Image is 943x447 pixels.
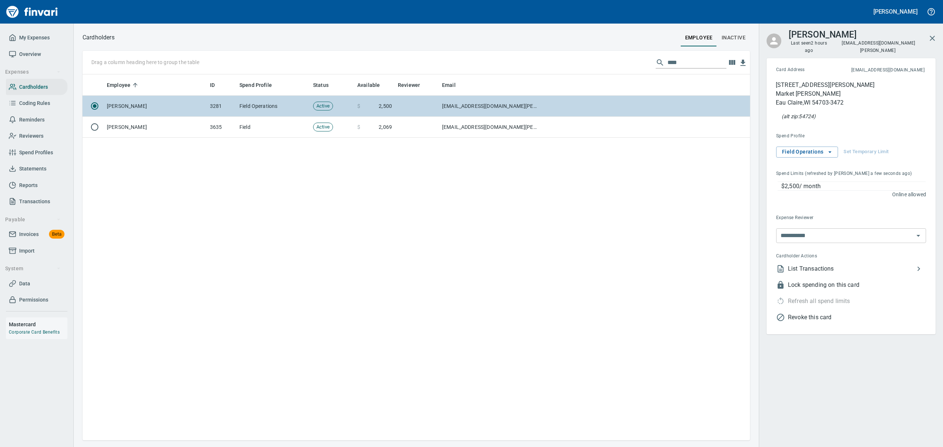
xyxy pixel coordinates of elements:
span: Available [357,81,380,89]
span: Cardholder Actions [776,253,871,260]
span: Lock spending on this card [788,281,926,289]
span: Active [313,103,333,110]
span: $ [357,102,360,110]
span: Employee [107,81,140,89]
a: Reminders [6,112,67,128]
span: This is the email address for cardholder receipts [828,67,925,74]
td: Field [236,117,310,138]
img: Finvari [4,3,60,21]
a: Overview [6,46,67,63]
a: Corporate Card Benefits [9,330,60,335]
span: [EMAIL_ADDRESS][DOMAIN_NAME][PERSON_NAME] [841,40,915,54]
span: Spend Profile [239,81,281,89]
button: Set Temporary Limit [842,147,890,158]
span: List Transactions [788,264,914,273]
a: Reports [6,177,67,194]
a: Coding Rules [6,95,67,112]
a: Transactions [6,193,67,210]
span: System [5,264,61,273]
span: Reports [19,181,38,190]
span: ID [210,81,215,89]
span: Last seen [789,40,829,54]
span: Status [313,81,329,89]
a: Statements [6,161,67,177]
span: Import [19,246,35,256]
span: Payable [5,215,61,224]
time: 2 hours ago [805,41,827,53]
h3: [PERSON_NAME] [789,28,857,40]
span: Reminders [19,115,45,124]
span: Spend Profile [776,133,865,140]
h5: [PERSON_NAME] [873,8,918,15]
span: $ [357,123,360,131]
button: Open [913,230,923,241]
span: Coding Rules [19,99,50,108]
button: System [2,262,64,275]
button: Expenses [2,65,64,79]
p: $2,500 / month [781,182,926,191]
td: 3635 [207,117,236,138]
div: Cardholder already has the full spending limit available [770,293,850,309]
a: InvoicesBeta [6,226,67,243]
span: employee [685,33,713,42]
a: Data [6,275,67,292]
span: Statements [19,164,46,173]
span: Revoke this card [788,313,926,322]
button: Field Operations [776,147,838,158]
button: Payable [2,213,64,226]
td: [EMAIL_ADDRESS][DOMAIN_NAME][PERSON_NAME] [439,96,542,117]
p: Eau Claire , WI 54703-3472 [776,98,874,107]
span: Expenses [5,67,61,77]
a: Import [6,243,67,259]
span: Spend Limits (refreshed by [PERSON_NAME] a few seconds ago) [776,170,918,177]
h6: Mastercard [9,320,67,328]
span: Card Address [776,66,828,74]
a: Spend Profiles [6,144,67,161]
span: Transactions [19,197,50,206]
td: [PERSON_NAME] [104,96,207,117]
span: Set Temporary Limit [844,148,888,156]
span: Email [442,81,456,89]
span: Data [19,279,30,288]
span: Reviewer [398,81,420,89]
button: [PERSON_NAME] [872,6,919,17]
p: Drag a column heading here to group the table [91,59,199,66]
span: Overview [19,50,41,59]
p: Cardholders [83,33,115,42]
p: At the pump (or any AVS check), this zip will also be accepted [782,113,816,120]
span: Permissions [19,295,48,305]
span: Active [313,124,333,131]
td: 3281 [207,96,236,117]
a: Cardholders [6,79,67,95]
span: Expense Reviewer [776,214,869,222]
span: Available [357,81,389,89]
span: Spend Profile [239,81,272,89]
nav: breadcrumb [83,33,115,42]
button: Download Table [737,57,749,68]
span: My Expenses [19,33,50,42]
button: Close cardholder [923,29,941,47]
p: Online allowed [770,191,926,198]
span: Status [313,81,338,89]
td: [PERSON_NAME] [104,117,207,138]
span: Inactive [722,33,746,42]
span: Reviewers [19,131,43,141]
span: Invoices [19,230,39,239]
span: 2,500 [379,102,392,110]
span: Spend Profiles [19,148,53,157]
a: My Expenses [6,29,67,46]
span: ID [210,81,224,89]
td: [EMAIL_ADDRESS][DOMAIN_NAME][PERSON_NAME] [439,117,542,138]
span: Employee [107,81,130,89]
p: Market [PERSON_NAME] [776,89,874,98]
button: Choose columns to display [726,57,737,68]
span: Cardholders [19,82,48,92]
span: 2,069 [379,123,392,131]
td: Field Operations [236,96,310,117]
span: Email [442,81,465,89]
p: [STREET_ADDRESS][PERSON_NAME] [776,81,874,89]
span: Field Operations [782,147,832,156]
a: Permissions [6,292,67,308]
span: Beta [49,230,64,239]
